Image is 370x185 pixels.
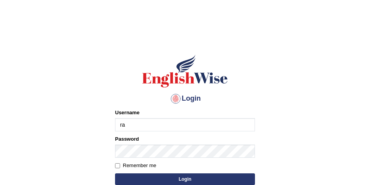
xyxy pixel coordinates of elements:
[115,92,255,105] h4: Login
[115,109,140,116] label: Username
[141,54,229,89] img: Logo of English Wise sign in for intelligent practice with AI
[115,173,255,185] button: Login
[115,162,156,169] label: Remember me
[115,163,120,168] input: Remember me
[115,135,139,143] label: Password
